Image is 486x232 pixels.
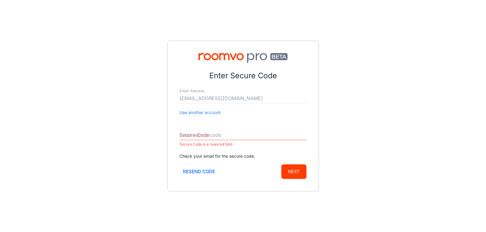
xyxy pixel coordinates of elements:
button: Resend code [180,164,218,179]
p: Check your email for the secure code. [180,153,306,160]
input: myname@example.com [180,94,306,103]
button: Use another account [180,109,221,116]
input: Enter secure code [180,130,306,140]
p: Secure Code is a required field [180,141,306,148]
button: Next [281,164,306,179]
p: Enter Secure Code [180,70,306,82]
label: Email Address [180,89,204,94]
img: Roomvo PRO Beta [180,53,306,63]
